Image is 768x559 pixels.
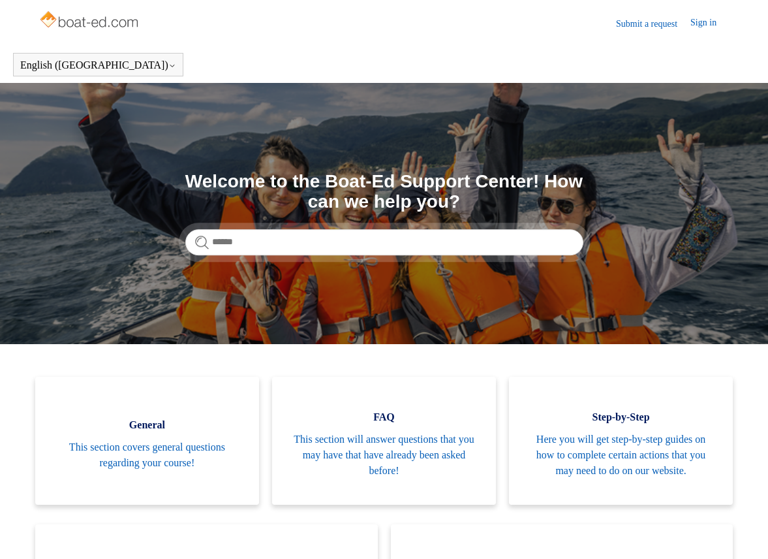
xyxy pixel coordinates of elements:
span: This section will answer questions that you may have that have already been asked before! [292,432,476,479]
a: Sign in [690,16,730,31]
span: General [55,417,239,433]
h1: Welcome to the Boat-Ed Support Center! How can we help you? [185,172,583,212]
input: Search [185,229,583,255]
span: FAQ [292,409,476,425]
span: This section covers general questions regarding your course! [55,439,239,471]
span: Here you will get step-by-step guides on how to complete certain actions that you may need to do ... [529,432,713,479]
a: General This section covers general questions regarding your course! [35,377,259,505]
a: Submit a request [616,17,690,31]
a: Step-by-Step Here you will get step-by-step guides on how to complete certain actions that you ma... [509,377,733,505]
div: Live chat [724,515,758,549]
span: Step-by-Step [529,409,713,425]
a: FAQ This section will answer questions that you may have that have already been asked before! [272,377,496,505]
button: English ([GEOGRAPHIC_DATA]) [20,59,176,71]
img: Boat-Ed Help Center home page [38,8,142,34]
